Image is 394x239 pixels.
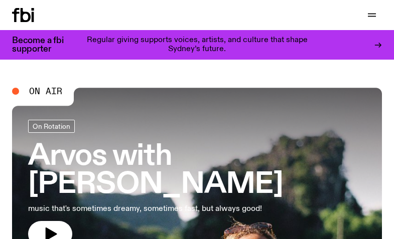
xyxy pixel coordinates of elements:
span: Arvos with [PERSON_NAME] [28,141,283,200]
a: On Rotation [28,120,75,133]
span: Regular giving supports voices, artists, and culture that shape Sydney’s future. [87,36,308,53]
span: music that's sometimes dreamy, sometimes fast, but always good! [28,205,262,213]
span: On Air [29,87,62,96]
span: On Rotation [33,122,70,130]
span: Become a fbi supporter [12,36,64,54]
